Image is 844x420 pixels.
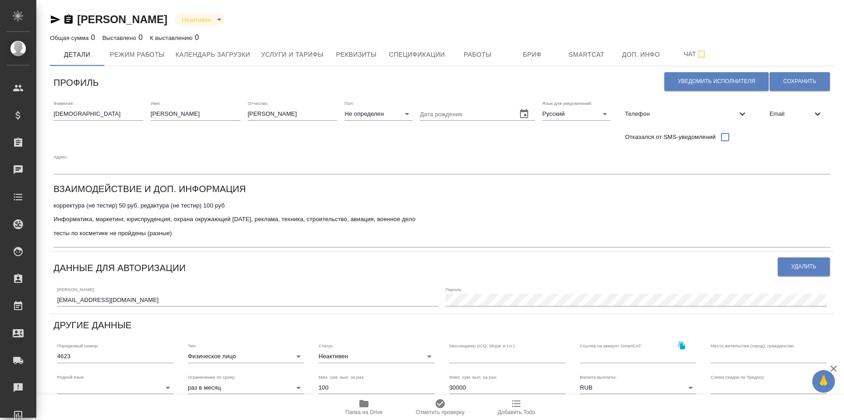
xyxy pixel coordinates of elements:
[816,372,831,391] span: 🙏
[618,104,755,124] div: Телефон
[449,375,497,379] label: Макс. сум. вып. за раз:
[50,32,95,43] div: 0
[664,72,769,91] button: Уведомить исполнителя
[54,182,246,196] h6: Взаимодействие и доп. информация
[103,35,139,41] p: Выставлено
[175,14,225,26] div: Неактивен
[770,109,812,119] span: Email
[150,35,195,41] p: К выставлению
[542,101,592,106] label: Язык для уведомлений:
[791,263,816,271] span: Удалить
[812,370,835,393] button: 🙏
[542,108,610,120] div: Русский
[446,287,462,292] label: Пароль:
[50,35,91,41] p: Общая сумма
[54,101,74,106] label: Фамилия:
[389,49,445,60] span: Спецификации
[625,109,737,119] span: Телефон
[711,344,795,348] label: Место жительства (город), гражданство:
[344,101,354,106] label: Пол:
[54,155,68,159] label: Адрес:
[319,344,334,348] label: Статус:
[326,395,402,420] button: Папка на Drive
[783,78,816,85] span: Сохранить
[619,49,663,60] span: Доп. инфо
[188,381,304,394] div: раз в месяц
[188,344,196,348] label: Тип:
[319,375,365,379] label: Мин. сум. вып. за раз:
[334,49,378,60] span: Реквизиты
[261,49,324,60] span: Услуги и тарифы
[57,287,95,292] label: [PERSON_NAME]:
[678,78,755,85] span: Уведомить исполнителя
[176,49,250,60] span: Календарь загрузки
[319,350,435,363] div: Неактивен
[402,395,478,420] button: Отметить проверку
[449,344,516,348] label: Мессенджер (ICQ, Skype и т.п.):
[151,101,161,106] label: Имя:
[778,257,830,276] button: Удалить
[770,72,830,91] button: Сохранить
[54,75,99,90] h6: Профиль
[762,104,830,124] div: Email
[63,14,74,25] button: Скопировать ссылку
[57,344,98,348] label: Порядковый номер:
[478,395,554,420] button: Добавить Todo
[580,381,696,394] div: RUB
[580,344,642,348] label: Ссылка на аккаунт SmartCAT:
[150,32,199,43] div: 0
[696,49,707,60] svg: Подписаться
[344,108,412,120] div: Не определен
[416,409,464,415] span: Отметить проверку
[179,16,214,24] button: Неактивен
[57,375,85,379] label: Родной язык:
[674,49,717,60] span: Чат
[110,49,165,60] span: Режим работы
[50,14,61,25] button: Скопировать ссылку для ЯМессенджера
[77,13,167,25] a: [PERSON_NAME]
[456,49,500,60] span: Работы
[248,101,269,106] label: Отчество:
[54,202,830,244] textarea: корректура (не тестир) 50 руб, редактура (не тестир) 100 руб Информатика, маркетинг, юриспруденци...
[711,375,765,379] label: Схема скидок по Традосу:
[54,318,132,332] h6: Другие данные
[103,32,143,43] div: 0
[498,409,535,415] span: Добавить Todo
[188,375,236,379] label: Ограничение по сроку:
[580,375,617,379] label: Валюта выплаты:
[55,49,99,60] span: Детали
[345,409,383,415] span: Папка на Drive
[672,336,691,355] button: Скопировать ссылку
[54,261,186,275] h6: Данные для авторизации
[625,133,716,142] span: Отказался от SMS-уведомлений
[510,49,554,60] span: Бриф
[565,49,608,60] span: Smartcat
[188,350,304,363] div: Физическое лицо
